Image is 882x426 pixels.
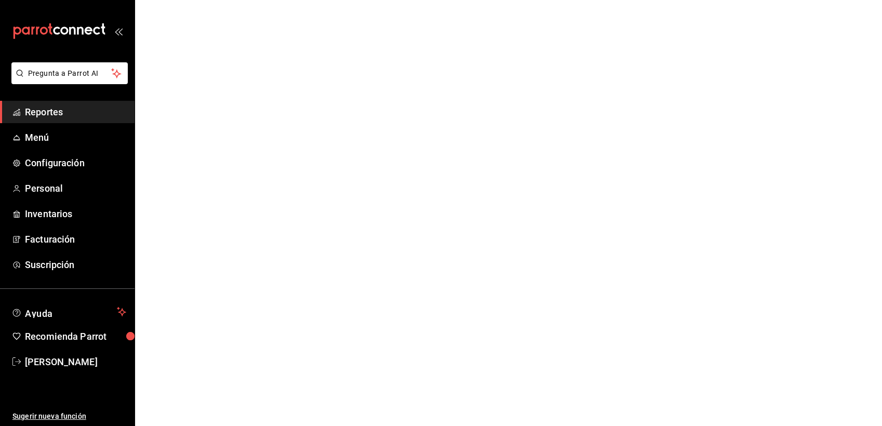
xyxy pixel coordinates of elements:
button: open_drawer_menu [114,27,123,35]
button: Pregunta a Parrot AI [11,62,128,84]
span: Reportes [25,105,126,119]
span: Personal [25,181,126,195]
span: Pregunta a Parrot AI [28,68,112,79]
span: Menú [25,130,126,144]
span: Inventarios [25,207,126,221]
span: Suscripción [25,258,126,272]
a: Pregunta a Parrot AI [7,75,128,86]
span: Ayuda [25,305,113,318]
span: Configuración [25,156,126,170]
span: Sugerir nueva función [12,411,126,422]
span: Recomienda Parrot [25,329,126,343]
span: Facturación [25,232,126,246]
span: [PERSON_NAME] [25,355,126,369]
